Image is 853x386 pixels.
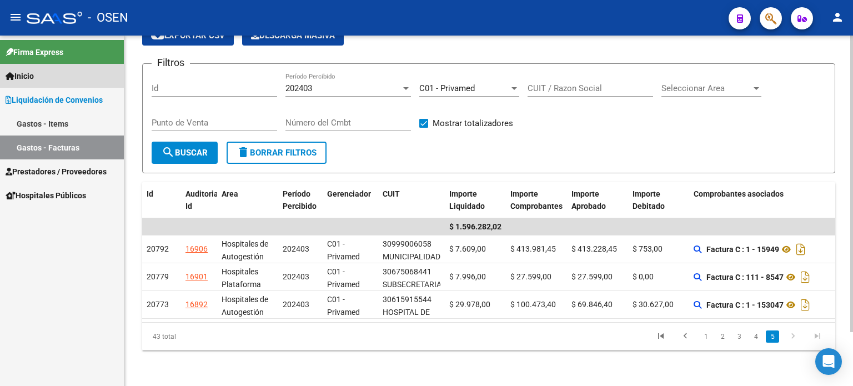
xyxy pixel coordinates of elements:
span: Borrar Filtros [237,148,317,158]
span: $ 30.627,00 [633,300,674,309]
h3: Filtros [152,55,190,71]
div: 30615915544 [383,293,431,306]
a: go to next page [782,330,804,343]
span: Importe Aprobado [571,189,606,211]
span: Importe Comprobantes [510,189,563,211]
span: 202403 [285,83,312,93]
span: $ 69.846,40 [571,300,613,309]
span: Inicio [6,70,34,82]
i: Descargar documento [794,240,808,258]
span: Id [147,189,153,198]
a: go to previous page [675,330,696,343]
span: Hospitales de Autogestión [222,239,268,261]
span: C01 - Privamed [419,83,475,93]
datatable-header-cell: Comprobantes asociados [689,182,853,219]
span: $ 7.609,00 [449,244,486,253]
datatable-header-cell: Id [142,182,181,219]
datatable-header-cell: Importe Debitado [628,182,689,219]
span: Hospitales Públicos [6,189,86,202]
app-download-masive: Descarga masiva de comprobantes (adjuntos) [242,26,344,46]
div: 30675068441 [383,265,431,278]
span: $ 100.473,40 [510,300,556,309]
i: Descargar documento [798,296,812,314]
a: 1 [699,330,712,343]
strong: Factura C : 1 - 153047 [706,300,784,309]
button: Exportar CSV [142,26,234,46]
span: $ 27.599,00 [510,272,551,281]
span: $ 0,00 [633,272,654,281]
span: Hospitales Plataforma SSS [222,267,261,302]
span: Período Percibido [283,189,317,211]
span: Buscar [162,148,208,158]
span: Mostrar totalizadores [433,117,513,130]
span: $ 753,00 [633,244,663,253]
mat-icon: search [162,146,175,159]
div: 16901 [185,270,208,283]
mat-icon: menu [9,11,22,24]
datatable-header-cell: Período Percibido [278,182,323,219]
span: Area [222,189,238,198]
datatable-header-cell: CUIT [378,182,445,219]
datatable-header-cell: Importe Liquidado [445,182,506,219]
span: Firma Express [6,46,63,58]
span: $ 7.996,00 [449,272,486,281]
button: Borrar Filtros [227,142,327,164]
span: Exportar CSV [151,31,225,41]
span: $ 27.599,00 [571,272,613,281]
button: Buscar [152,142,218,164]
mat-icon: delete [237,146,250,159]
span: Descarga Masiva [251,31,335,41]
button: Descarga Masiva [242,26,344,46]
li: page 5 [764,327,781,346]
span: Seleccionar Area [661,83,751,93]
span: CUIT [383,189,400,198]
a: go to first page [650,330,671,343]
li: page 2 [714,327,731,346]
mat-icon: person [831,11,844,24]
span: Hospitales de Autogestión [222,295,268,317]
a: go to last page [807,330,828,343]
span: Liquidación de Convenios [6,94,103,106]
span: Gerenciador [327,189,371,198]
span: 20792 [147,244,169,253]
a: 3 [732,330,746,343]
span: $ 413.981,45 [510,244,556,253]
datatable-header-cell: Area [217,182,278,219]
div: 43 total [142,323,279,350]
div: 16892 [185,298,208,311]
strong: Factura C : 111 - 8547 [706,273,784,282]
datatable-header-cell: Auditoria Id [181,182,217,219]
span: MUNICIPALIDAD DE [PERSON_NAME] [383,252,442,287]
span: $ 29.978,00 [449,300,490,309]
span: $ 413.228,45 [571,244,617,253]
span: C01 - Privamed [327,295,360,317]
div: Open Intercom Messenger [815,348,842,375]
span: Comprobantes asociados [694,189,784,198]
span: SUBSECRETARIA DE SALUD [383,280,441,302]
strong: Factura C : 1 - 15949 [706,245,779,254]
span: 20773 [147,300,169,309]
datatable-header-cell: Importe Comprobantes [506,182,567,219]
datatable-header-cell: Importe Aprobado [567,182,628,219]
span: 202403 [283,272,309,281]
li: page 3 [731,327,747,346]
div: 16906 [185,243,208,255]
a: 2 [716,330,729,343]
a: 5 [766,330,779,343]
span: 202403 [283,300,309,309]
span: Auditoria Id [185,189,218,211]
datatable-header-cell: Gerenciador [323,182,378,219]
span: C01 - Privamed [327,267,360,289]
span: $ 1.596.282,02 [449,222,501,231]
span: Importe Debitado [633,189,665,211]
li: page 4 [747,327,764,346]
li: page 1 [698,327,714,346]
span: Prestadores / Proveedores [6,166,107,178]
span: - OSEN [88,6,128,30]
a: 4 [749,330,762,343]
div: 30999006058 [383,238,431,250]
span: 202403 [283,244,309,253]
span: 20779 [147,272,169,281]
i: Descargar documento [798,268,812,286]
span: HOSPITAL DE PEDIATRIA SAMIC "PROFESOR [PERSON_NAME]" [383,308,444,367]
